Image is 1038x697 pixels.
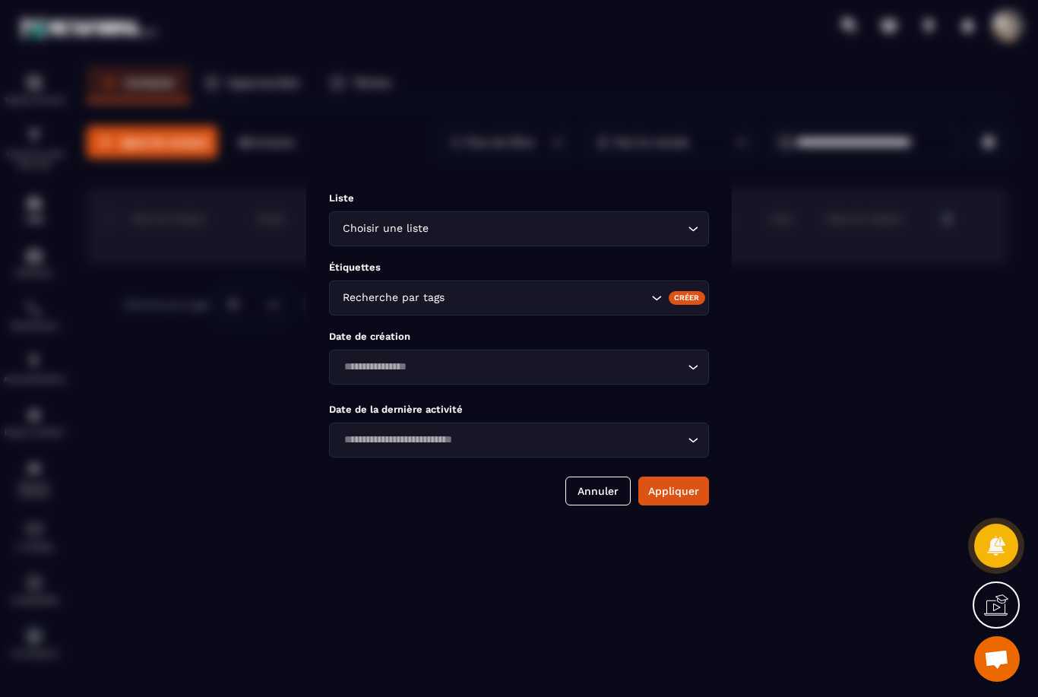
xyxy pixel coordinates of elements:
input: Search for option [339,432,684,448]
button: Annuler [565,477,631,505]
span: Recherche par tags [339,290,448,306]
input: Search for option [432,220,684,237]
div: Search for option [329,423,709,458]
div: Ouvrir le chat [974,636,1020,682]
p: Date de la dernière activité [329,404,709,415]
div: Search for option [329,280,709,315]
div: Search for option [329,350,709,385]
div: Search for option [329,211,709,246]
button: Appliquer [638,477,709,505]
p: Date de création [329,331,709,342]
div: Créer [669,290,706,304]
input: Search for option [448,290,647,306]
p: Étiquettes [329,261,709,273]
span: Choisir une liste [339,220,432,237]
input: Search for option [339,359,684,375]
p: Liste [329,192,709,204]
